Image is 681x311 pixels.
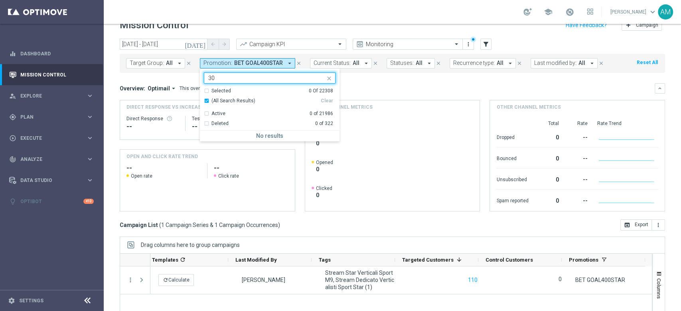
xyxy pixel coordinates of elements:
[214,163,288,173] h2: --
[316,140,337,147] span: 0
[470,37,476,42] div: There are unsaved changes
[426,60,433,67] i: arrow_drop_down
[9,177,94,184] button: Data Studio keyboard_arrow_right
[310,58,372,68] button: Current Status: All arrow_drop_down
[636,58,659,67] button: Reset All
[8,297,15,304] i: settings
[566,22,607,28] input: Have Feedback?
[86,155,94,163] i: keyboard_arrow_right
[568,172,587,185] div: --
[295,59,302,68] button: close
[278,221,280,229] span: )
[652,219,665,231] button: more_vert
[658,4,673,20] div: AM
[120,85,145,92] h3: Overview:
[239,40,247,48] i: trending_up
[655,83,665,94] button: keyboard_arrow_down
[517,61,522,66] i: close
[192,115,241,122] div: Test Response
[141,242,240,248] div: Row Groups
[180,256,186,263] i: refresh
[126,104,272,111] span: Direct Response VS Increase In Total Deposit Amount
[416,60,422,67] span: All
[242,276,285,284] div: Massimiliano Ludovici
[315,120,333,127] div: 0 of 322
[9,92,16,100] i: person_search
[9,114,94,120] div: gps_fixed Plan keyboard_arrow_right
[624,222,630,228] i: open_in_browser
[86,176,94,184] i: keyboard_arrow_right
[578,60,585,67] span: All
[219,39,230,50] button: arrow_forward
[221,41,227,47] i: arrow_forward
[538,130,559,143] div: 0
[575,276,625,284] span: BET GOAL400STAR
[356,40,364,48] i: preview
[467,275,478,285] button: 110
[569,257,598,263] span: Promotions
[538,172,559,185] div: 0
[622,20,662,31] button: add Campaign
[200,88,340,141] ng-dropdown-panel: Options list
[316,166,333,173] span: 0
[648,8,657,16] span: keyboard_arrow_down
[9,198,94,205] button: lightbulb Optibot +10
[20,64,94,85] a: Mission Control
[9,43,94,64] div: Dashboard
[152,257,178,263] span: Templates
[325,74,332,80] button: close
[625,22,632,28] i: add
[316,159,333,166] span: Opened
[9,51,94,57] button: equalizer Dashboard
[126,122,179,131] div: --
[363,60,370,67] i: arrow_drop_down
[86,92,94,100] i: keyboard_arrow_right
[211,110,225,117] div: Active
[319,257,331,263] span: Tags
[9,156,86,163] div: Analyze
[86,113,94,121] i: keyboard_arrow_right
[309,88,333,94] div: 0 Of 22308
[145,85,180,92] button: Optimail arrow_drop_down
[170,85,177,92] i: arrow_drop_down
[373,61,378,66] i: close
[20,157,86,162] span: Analyze
[464,39,472,49] button: more_vert
[496,130,528,143] div: Dropped
[286,60,293,67] i: arrow_drop_down
[9,198,16,205] i: lightbulb
[235,257,277,263] span: Last Modified By
[176,60,183,67] i: arrow_drop_down
[496,151,528,164] div: Bounced
[610,6,658,18] a: [PERSON_NAME]keyboard_arrow_down
[210,41,216,47] i: arrow_back
[497,60,503,67] span: All
[9,93,94,99] button: person_search Explore keyboard_arrow_right
[141,242,240,248] span: Drag columns here to group campaigns
[127,276,134,284] button: more_vert
[9,191,94,212] div: Optibot
[131,173,152,179] span: Open rate
[9,113,16,121] i: gps_fixed
[20,178,86,183] span: Data Studio
[184,39,207,51] button: [DATE]
[435,59,442,68] button: close
[211,98,255,104] span: (All Search Results)
[9,72,94,78] button: Mission Control
[496,104,561,111] h4: Other channel metrics
[158,274,194,286] button: refreshCalculate
[9,64,94,85] div: Mission Control
[314,60,351,67] span: Current Status:
[496,194,528,206] div: Spam reported
[450,58,516,68] button: Recurrence type: All arrow_drop_down
[236,39,346,50] ng-select: Campaign KPI
[148,85,170,92] span: Optimail
[120,39,207,50] input: Select date range
[20,43,94,64] a: Dashboard
[9,135,94,141] button: play_circle_outline Execute keyboard_arrow_right
[655,222,661,228] i: more_vert
[126,115,179,122] div: Direct Response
